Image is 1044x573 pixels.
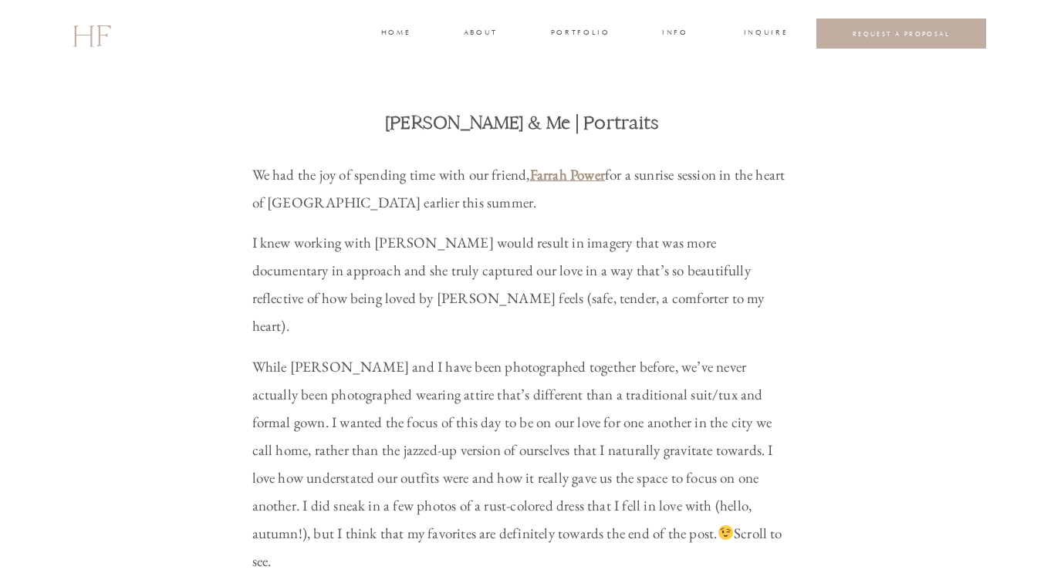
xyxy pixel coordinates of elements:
a: Farrah Power [530,165,605,184]
p: I knew working with [PERSON_NAME] would result in imagery that was more documentary in approach a... [252,229,792,340]
a: INQUIRE [744,27,786,41]
a: about [464,27,496,41]
a: home [381,27,410,41]
h1: [PERSON_NAME] & Me | Portraits [199,110,846,136]
a: REQUEST A PROPOSAL [829,29,975,38]
a: INFO [661,27,690,41]
a: portfolio [551,27,609,41]
a: HF [72,12,110,56]
p: We had the joy of spending time with our friend, for a sunrise session in the heart of [GEOGRAPHI... [252,161,792,217]
img: 😉 [718,525,733,540]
